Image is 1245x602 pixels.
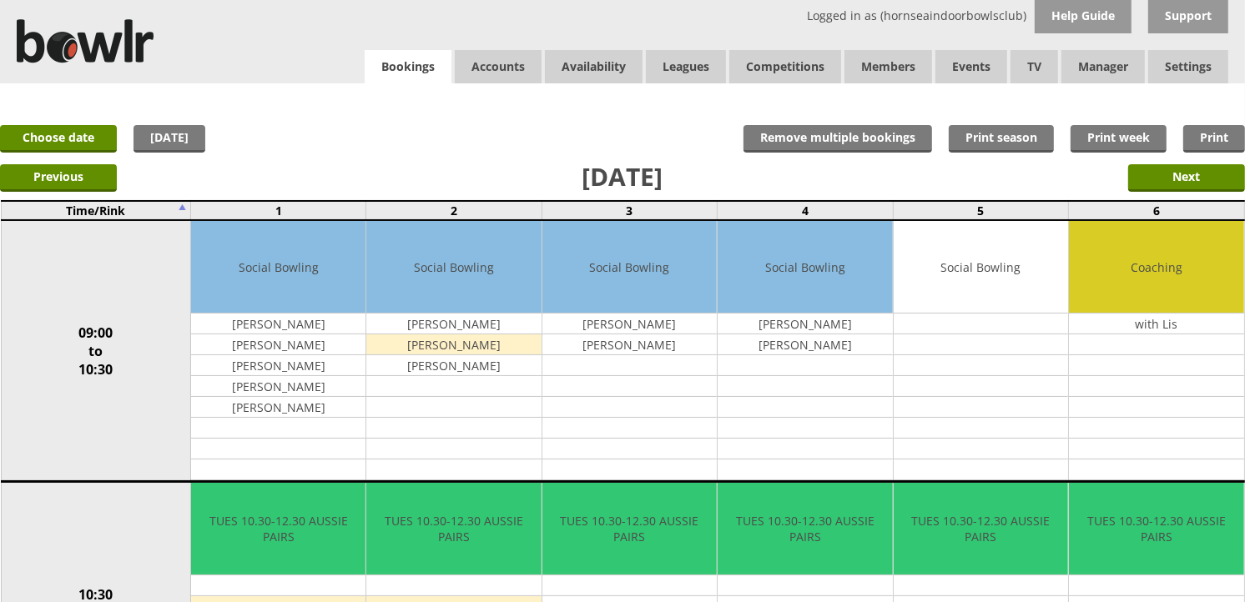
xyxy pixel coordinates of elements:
td: [PERSON_NAME] [191,355,365,376]
span: Manager [1061,50,1145,83]
a: Leagues [646,50,726,83]
a: [DATE] [134,125,205,153]
td: 5 [893,201,1068,220]
td: [PERSON_NAME] [718,314,892,334]
span: Settings [1148,50,1228,83]
a: Competitions [729,50,841,83]
td: [PERSON_NAME] [191,397,365,418]
a: Print week [1071,125,1167,153]
td: 6 [1069,201,1244,220]
td: TUES 10.30-12.30 AUSSIE PAIRS [366,483,541,575]
a: Print [1183,125,1245,153]
td: Coaching [1069,221,1243,314]
td: [PERSON_NAME] [191,376,365,397]
td: 3 [542,201,717,220]
td: TUES 10.30-12.30 AUSSIE PAIRS [894,483,1068,575]
a: Bookings [365,50,451,84]
td: 1 [191,201,366,220]
td: TUES 10.30-12.30 AUSSIE PAIRS [542,483,717,575]
td: Time/Rink [1,201,191,220]
input: Remove multiple bookings [743,125,932,153]
td: 4 [718,201,893,220]
td: [PERSON_NAME] [718,334,892,355]
td: [PERSON_NAME] [542,334,717,355]
td: Social Bowling [542,221,717,314]
td: Social Bowling [191,221,365,314]
td: TUES 10.30-12.30 AUSSIE PAIRS [1069,483,1243,575]
a: Events [935,50,1007,83]
td: with Lis [1069,314,1243,334]
span: Accounts [455,50,542,83]
td: Social Bowling [894,221,1068,314]
td: [PERSON_NAME] [191,334,365,355]
td: [PERSON_NAME] [366,314,541,334]
a: Print season [949,125,1054,153]
td: TUES 10.30-12.30 AUSSIE PAIRS [718,483,892,575]
td: 09:00 to 10:30 [1,220,191,482]
input: Next [1128,164,1245,192]
td: [PERSON_NAME] [366,334,541,355]
td: Social Bowling [366,221,541,314]
td: [PERSON_NAME] [191,314,365,334]
td: [PERSON_NAME] [366,355,541,376]
a: Availability [545,50,643,83]
td: 2 [366,201,542,220]
td: [PERSON_NAME] [542,314,717,334]
td: TUES 10.30-12.30 AUSSIE PAIRS [191,483,365,575]
td: Social Bowling [718,221,892,314]
span: TV [1011,50,1058,83]
span: Members [844,50,932,83]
